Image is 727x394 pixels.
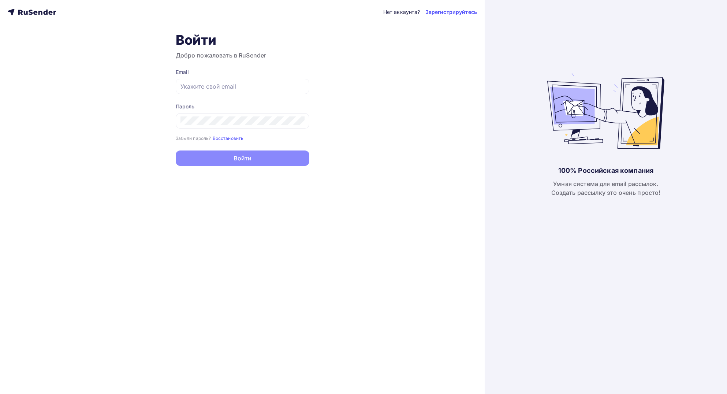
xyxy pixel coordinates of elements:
[383,8,420,16] div: Нет аккаунта?
[213,135,244,141] a: Восстановить
[425,8,477,16] a: Зарегистрируйтесь
[176,103,309,110] div: Пароль
[176,150,309,166] button: Войти
[180,82,305,91] input: Укажите свой email
[176,135,211,141] small: Забыли пароль?
[558,166,653,175] div: 100% Российская компания
[551,179,661,197] div: Умная система для email рассылок. Создать рассылку это очень просто!
[176,32,309,48] h1: Войти
[176,68,309,76] div: Email
[176,51,309,60] h3: Добро пожаловать в RuSender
